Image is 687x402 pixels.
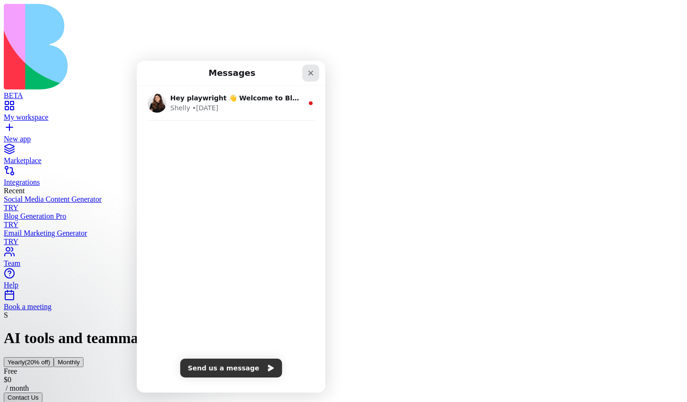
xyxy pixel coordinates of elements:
[43,298,145,317] button: Send us a message
[4,294,683,311] a: Book a meeting
[4,113,683,122] div: My workspace
[4,259,683,268] div: Team
[4,195,683,212] a: Social Media Content GeneratorTRY
[4,384,683,393] div: / month
[4,329,683,347] h1: AI tools and teammates that enhance your work
[4,187,25,195] span: Recent
[4,195,683,204] div: Social Media Content Generator
[4,229,683,246] a: Email Marketing GeneratorTRY
[4,367,683,376] div: Free
[4,212,683,221] div: Blog Generation Pro
[4,91,683,100] div: BETA
[4,156,683,165] div: Marketplace
[4,311,8,319] span: S
[4,135,683,143] div: New app
[55,42,82,52] div: • [DATE]
[4,281,683,289] div: Help
[33,33,511,41] span: Hey playwright 👋 Welcome to Blocks 🙌 I'm [PERSON_NAME] and I'm here if you have any questions, ju...
[4,357,54,367] button: Yearly
[4,251,683,268] a: Team
[54,357,83,367] button: Monthly
[25,359,50,366] span: (20% off)
[4,148,683,165] a: Marketplace
[4,178,683,187] div: Integrations
[4,170,683,187] a: Integrations
[4,83,683,100] a: BETA
[4,4,383,90] img: logo
[4,303,683,311] div: Book a meeting
[4,238,683,246] div: TRY
[4,105,683,122] a: My workspace
[4,272,683,289] a: Help
[4,212,683,229] a: Blog Generation ProTRY
[4,221,683,229] div: TRY
[4,204,683,212] div: TRY
[4,376,683,384] div: $ 0
[33,42,53,52] div: Shelly
[4,126,683,143] a: New app
[137,61,325,393] iframe: Intercom live chat
[4,229,683,238] div: Email Marketing Generator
